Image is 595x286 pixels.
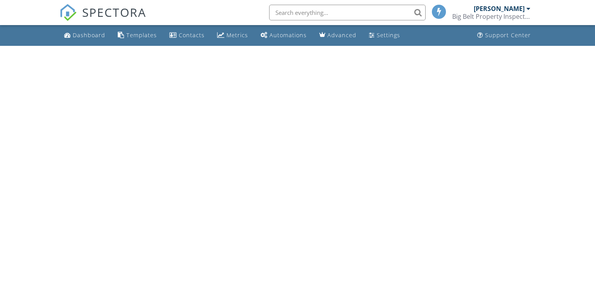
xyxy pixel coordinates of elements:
[366,28,403,43] a: Settings
[485,31,531,39] div: Support Center
[377,31,400,39] div: Settings
[59,11,146,27] a: SPECTORA
[316,28,360,43] a: Advanced
[73,31,105,39] div: Dashboard
[179,31,205,39] div: Contacts
[59,4,77,21] img: The Best Home Inspection Software - Spectora
[166,28,208,43] a: Contacts
[61,28,108,43] a: Dashboard
[269,5,426,20] input: Search everything...
[327,31,356,39] div: Advanced
[126,31,157,39] div: Templates
[474,28,534,43] a: Support Center
[270,31,307,39] div: Automations
[82,4,146,20] span: SPECTORA
[214,28,251,43] a: Metrics
[452,13,530,20] div: Big Belt Property Inspections
[257,28,310,43] a: Automations (Basic)
[115,28,160,43] a: Templates
[226,31,248,39] div: Metrics
[474,5,525,13] div: [PERSON_NAME]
